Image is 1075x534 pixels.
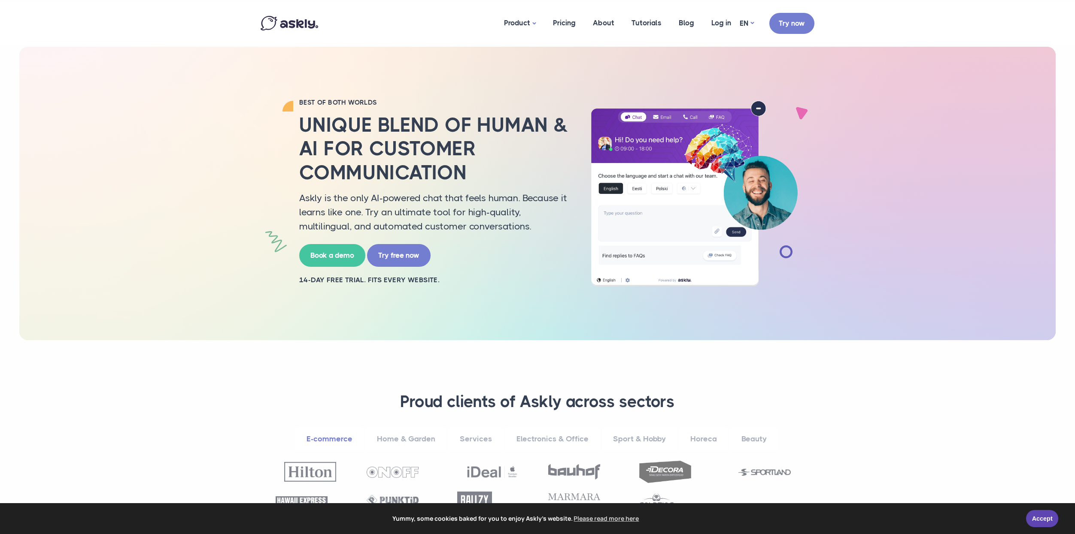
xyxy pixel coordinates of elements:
[366,427,446,451] a: Home & Garden
[639,493,674,507] img: Goldtime
[544,2,584,44] a: Pricing
[466,462,518,482] img: Ideal
[602,427,677,451] a: Sport & Hobby
[670,2,703,44] a: Blog
[548,464,600,480] img: Bauhof
[457,492,492,508] img: Ballzy
[295,427,364,451] a: E-commerce
[367,244,431,267] a: Try free now
[299,98,570,107] h2: BEST OF BOTH WORLDS
[505,427,600,451] a: Electronics & Office
[584,2,623,44] a: About
[583,101,806,286] img: AI multilingual chat
[495,2,544,45] a: Product
[299,191,570,233] p: Askly is the only AI-powered chat that feels human. Because it learns like one. Try an ultimate t...
[261,16,318,30] img: Askly
[548,493,600,507] img: Marmara Sterling
[367,495,419,506] img: Punktid
[730,427,778,451] a: Beauty
[738,469,790,476] img: Sportland
[740,17,754,30] a: EN
[449,427,503,451] a: Services
[299,244,365,267] a: Book a demo
[367,467,419,478] img: OnOff
[703,2,740,44] a: Log in
[299,113,570,184] h2: Unique blend of human & AI for customer communication
[276,496,328,504] img: Hawaii Express
[12,512,1020,525] span: Yummy, some cookies baked for you to enjoy Askly's website.
[284,462,336,481] img: Hilton
[769,13,814,34] a: Try now
[679,427,728,451] a: Horeca
[1026,510,1058,527] a: Accept
[623,2,670,44] a: Tutorials
[573,512,641,525] a: learn more about cookies
[271,392,804,412] h3: Proud clients of Askly across sectors
[299,275,570,285] h2: 14-day free trial. Fits every website.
